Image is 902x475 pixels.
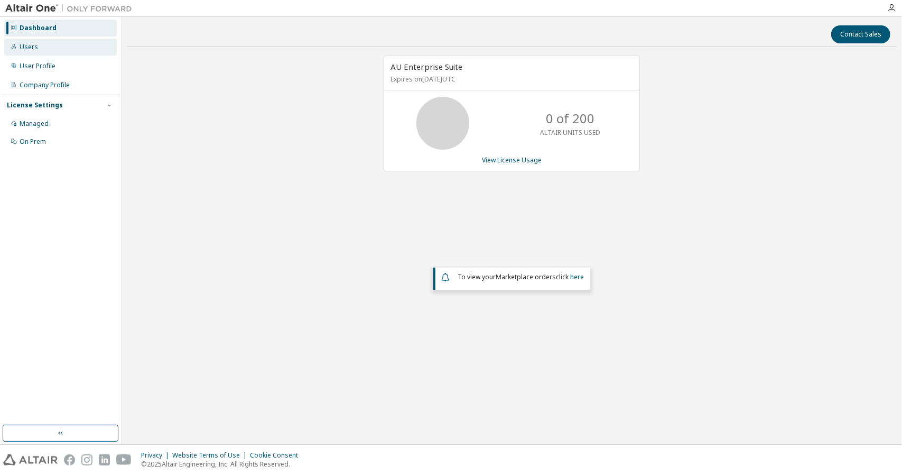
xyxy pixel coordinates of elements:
p: 0 of 200 [546,109,594,127]
div: Cookie Consent [250,451,304,460]
span: To view your click [458,272,584,281]
div: Privacy [141,451,172,460]
em: Marketplace orders [496,272,556,281]
a: View License Usage [482,156,542,165]
p: Expires on [DATE] UTC [390,75,630,84]
img: linkedin.svg [99,454,110,465]
div: Company Profile [20,81,70,89]
p: ALTAIR UNITS USED [540,128,600,137]
div: On Prem [20,138,46,146]
div: License Settings [7,101,63,109]
div: Managed [20,120,49,128]
img: instagram.svg [81,454,92,465]
div: Website Terms of Use [172,451,250,460]
span: AU Enterprise Suite [390,61,462,72]
img: youtube.svg [116,454,132,465]
img: facebook.svg [64,454,75,465]
div: Dashboard [20,24,57,32]
img: Altair One [5,3,137,14]
div: Users [20,43,38,51]
p: © 2025 Altair Engineering, Inc. All Rights Reserved. [141,460,304,469]
button: Contact Sales [831,25,890,43]
a: here [570,272,584,281]
img: altair_logo.svg [3,454,58,465]
div: User Profile [20,62,55,70]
